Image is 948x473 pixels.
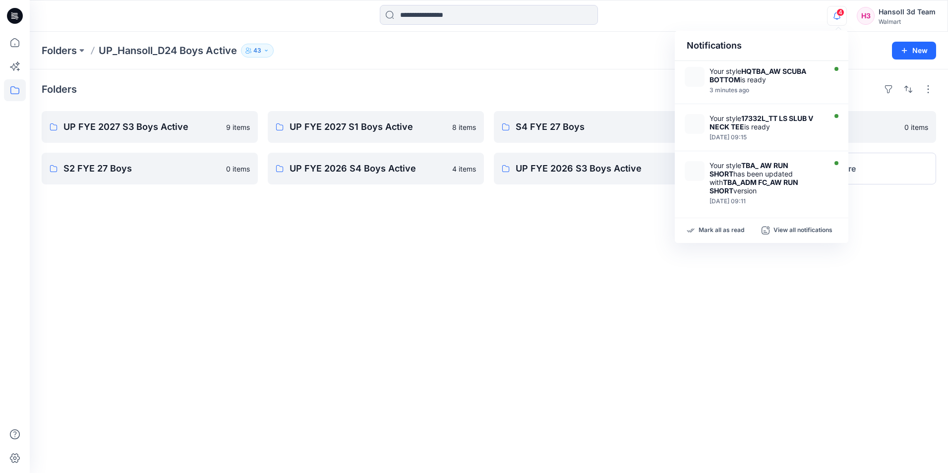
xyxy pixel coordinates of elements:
[494,153,710,184] a: UP FYE 2026 S3 Boys Active6 items
[42,83,77,95] h4: Folders
[710,67,824,84] div: Your style is ready
[63,120,220,134] p: UP FYE 2027 S3 Boys Active
[452,122,476,132] p: 8 items
[710,67,806,84] strong: HQTBA_AW SCUBA BOTTOM
[290,120,446,134] p: UP FYE 2027 S1 Boys Active
[685,67,705,87] img: HQTBA_ADM SC_AW SCUBA BOTTOM
[516,120,672,134] p: S4 FYE 27 Boys
[710,134,824,141] div: Friday, September 12, 2025 09:15
[253,45,261,56] p: 43
[879,18,936,25] div: Walmart
[685,114,705,134] img: 17332L_PP_TT LS SLUB V NECK TEE
[268,111,484,143] a: UP FYE 2027 S1 Boys Active8 items
[241,44,274,58] button: 43
[904,122,928,132] p: 0 items
[710,87,824,94] div: Monday, September 15, 2025 01:11
[710,161,788,178] strong: TBA_ AW RUN SHORT
[42,44,77,58] a: Folders
[226,122,250,132] p: 9 items
[452,164,476,174] p: 4 items
[99,44,237,58] p: UP_Hansoll_D24 Boys Active
[892,42,936,59] button: New
[710,161,824,195] div: Your style has been updated with version
[675,31,848,61] div: Notifications
[710,198,824,205] div: Friday, September 12, 2025 09:11
[42,153,258,184] a: S2 FYE 27 Boys0 items
[710,178,798,195] strong: TBA_ADM FC_AW RUN SHORT
[685,161,705,181] img: TBA_ADM FC_AW RUN SHORT
[268,153,484,184] a: UP FYE 2026 S4 Boys Active4 items
[516,162,672,176] p: UP FYE 2026 S3 Boys Active
[226,164,250,174] p: 0 items
[710,114,813,131] strong: 17332L_TT LS SLUB V NECK TEE
[836,8,844,16] span: 4
[879,6,936,18] div: Hansoll 3d Team
[42,111,258,143] a: UP FYE 2027 S3 Boys Active9 items
[494,111,710,143] a: S4 FYE 27 Boys0 items
[699,226,744,235] p: Mark all as read
[857,7,875,25] div: H3
[710,114,824,131] div: Your style is ready
[773,226,832,235] p: View all notifications
[290,162,446,176] p: UP FYE 2026 S4 Boys Active
[63,162,220,176] p: S2 FYE 27 Boys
